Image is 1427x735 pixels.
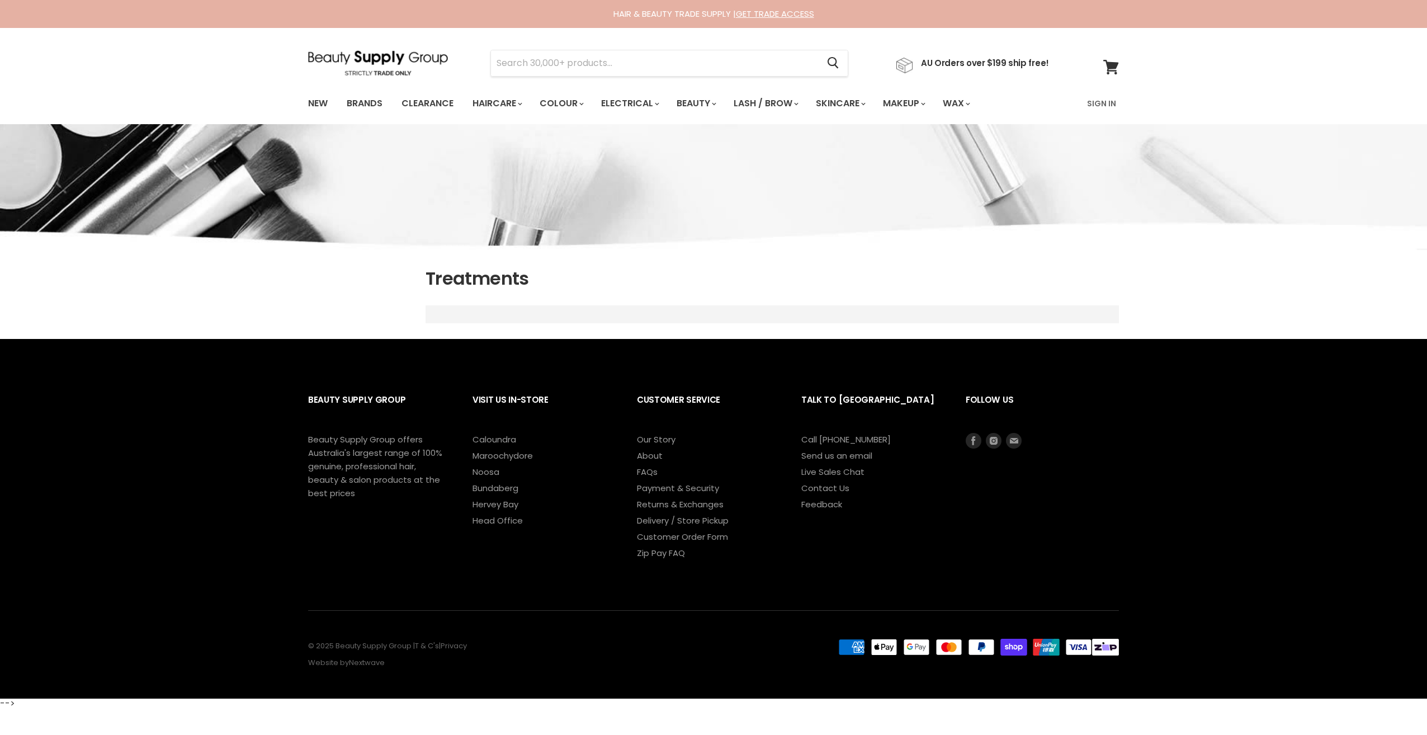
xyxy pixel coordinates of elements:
div: HAIR & BEAUTY TRADE SUPPLY | [294,8,1133,20]
nav: Main [294,87,1133,120]
ul: Main menu [300,87,1030,120]
a: Noosa [472,466,499,478]
h2: Talk to [GEOGRAPHIC_DATA] [801,386,943,432]
a: Clearance [393,92,462,115]
a: Zip Pay FAQ [637,547,685,559]
input: Search [491,50,818,76]
a: Lash / Brow [725,92,805,115]
a: Colour [531,92,590,115]
a: New [300,92,336,115]
a: Delivery / Store Pickup [637,515,729,526]
a: T & C's [415,640,439,651]
a: Contact Us [801,482,849,494]
a: Our Story [637,434,675,445]
h2: Customer Service [637,386,779,432]
a: Caloundra [472,434,516,445]
form: Product [490,50,848,77]
button: Search [818,50,848,76]
h2: Follow us [966,386,1119,432]
a: Skincare [807,92,872,115]
a: About [637,450,663,461]
a: Send us an email [801,450,872,461]
a: GET TRADE ACCESS [736,8,814,20]
p: © 2025 Beauty Supply Group | | Website by [308,642,788,667]
a: Returns & Exchanges [637,498,724,510]
img: footer-tile-new.png [1092,639,1119,656]
a: Payment & Security [637,482,719,494]
a: Maroochydore [472,450,533,461]
a: Call [PHONE_NUMBER] [801,434,891,445]
a: Sign In [1080,92,1123,115]
a: Bundaberg [472,482,518,494]
a: Wax [934,92,977,115]
p: Beauty Supply Group offers Australia's largest range of 100% genuine, professional hair, beauty &... [308,433,442,500]
a: Head Office [472,515,523,526]
a: Electrical [593,92,666,115]
a: FAQs [637,466,658,478]
a: Customer Order Form [637,531,728,543]
a: Live Sales Chat [801,466,864,478]
a: Brands [338,92,391,115]
a: Feedback [801,498,842,510]
h1: Treatments [426,267,1119,290]
h2: Beauty Supply Group [308,386,450,432]
h2: Visit Us In-Store [472,386,615,432]
a: Makeup [875,92,932,115]
a: Nextwave [349,657,385,668]
a: Hervey Bay [472,498,518,510]
a: Privacy [441,640,467,651]
a: Beauty [668,92,723,115]
a: Haircare [464,92,529,115]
